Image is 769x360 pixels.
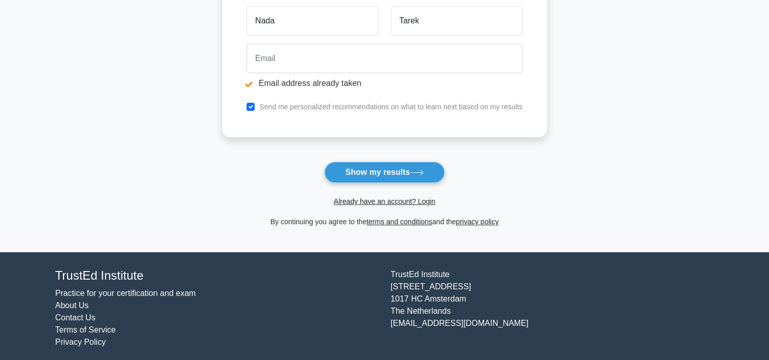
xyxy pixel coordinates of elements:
[247,77,522,89] li: Email address already taken
[324,162,444,183] button: Show my results
[333,197,435,205] a: Already have an account? Login
[55,268,379,283] h4: TrustEd Institute
[366,218,432,226] a: terms and conditions
[216,216,553,228] div: By continuing you agree to the and the
[385,268,720,348] div: TrustEd Institute [STREET_ADDRESS] 1017 HC Amsterdam The Netherlands [EMAIL_ADDRESS][DOMAIN_NAME]
[259,103,522,111] label: Send me personalized recommendations on what to learn next based on my results
[55,338,106,346] a: Privacy Policy
[456,218,499,226] a: privacy policy
[55,313,96,322] a: Contact Us
[247,6,378,36] input: First name
[55,301,89,310] a: About Us
[55,289,196,297] a: Practice for your certification and exam
[55,325,116,334] a: Terms of Service
[247,44,522,73] input: Email
[391,6,522,36] input: Last name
